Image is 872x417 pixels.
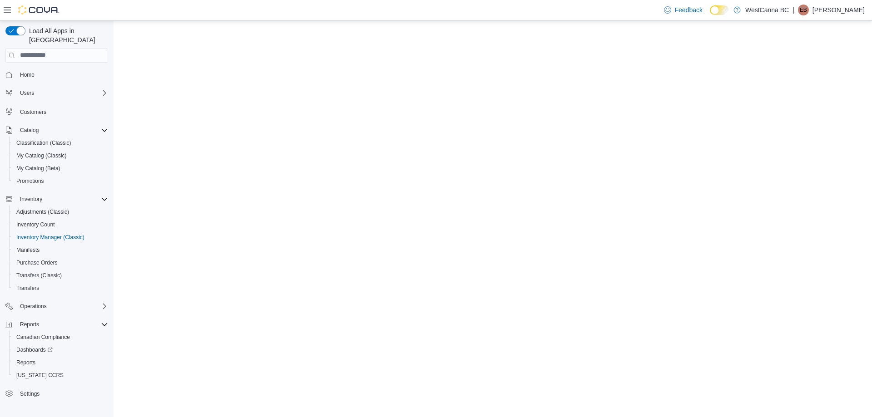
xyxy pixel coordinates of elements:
span: Operations [20,303,47,310]
span: My Catalog (Beta) [13,163,108,174]
span: Transfers (Classic) [16,272,62,279]
button: Customers [2,105,112,118]
button: Inventory Manager (Classic) [9,231,112,244]
span: Purchase Orders [16,259,58,266]
span: Operations [16,301,108,312]
span: Promotions [13,176,108,186]
button: My Catalog (Beta) [9,162,112,175]
span: Customers [20,108,46,116]
span: Customers [16,106,108,117]
button: Users [16,88,38,98]
span: My Catalog (Classic) [16,152,67,159]
span: Canadian Compliance [13,332,108,343]
a: Customers [16,107,50,118]
button: My Catalog (Classic) [9,149,112,162]
span: Users [16,88,108,98]
button: Operations [16,301,50,312]
a: Inventory Manager (Classic) [13,232,88,243]
button: Reports [9,356,112,369]
button: Users [2,87,112,99]
span: Manifests [13,245,108,255]
span: Manifests [16,246,40,254]
span: Home [20,71,35,78]
span: Adjustments (Classic) [16,208,69,216]
button: Adjustments (Classic) [9,206,112,218]
span: Transfers [16,285,39,292]
a: Inventory Count [13,219,59,230]
span: Catalog [16,125,108,136]
span: [US_STATE] CCRS [16,372,64,379]
a: Feedback [660,1,706,19]
img: Cova [18,5,59,15]
button: Reports [16,319,43,330]
span: Classification (Classic) [16,139,71,147]
a: My Catalog (Classic) [13,150,70,161]
span: Purchase Orders [13,257,108,268]
button: Catalog [16,125,42,136]
button: Manifests [9,244,112,256]
span: Catalog [20,127,39,134]
div: Elisabeth Bjornson [798,5,809,15]
button: Inventory [16,194,46,205]
span: Settings [20,390,40,397]
span: Inventory [16,194,108,205]
span: Promotions [16,177,44,185]
button: Inventory Count [9,218,112,231]
span: Reports [16,319,108,330]
a: Dashboards [9,343,112,356]
a: Adjustments (Classic) [13,206,73,217]
span: Settings [16,388,108,399]
span: Reports [16,359,35,366]
span: Adjustments (Classic) [13,206,108,217]
button: Classification (Classic) [9,137,112,149]
input: Dark Mode [710,5,729,15]
span: Washington CCRS [13,370,108,381]
span: Feedback [675,5,703,15]
span: My Catalog (Classic) [13,150,108,161]
span: Transfers [13,283,108,294]
a: Promotions [13,176,48,186]
span: Load All Apps in [GEOGRAPHIC_DATA] [25,26,108,44]
span: EB [800,5,807,15]
span: Dashboards [16,346,53,353]
button: Reports [2,318,112,331]
span: Reports [20,321,39,328]
a: Home [16,69,38,80]
span: Home [16,69,108,80]
a: Transfers [13,283,43,294]
a: Transfers (Classic) [13,270,65,281]
p: | [793,5,794,15]
a: Settings [16,388,43,399]
p: [PERSON_NAME] [813,5,865,15]
p: WestCanna BC [745,5,789,15]
button: Transfers (Classic) [9,269,112,282]
span: My Catalog (Beta) [16,165,60,172]
a: My Catalog (Beta) [13,163,64,174]
a: Classification (Classic) [13,137,75,148]
a: Purchase Orders [13,257,61,268]
span: Reports [13,357,108,368]
button: Inventory [2,193,112,206]
button: Canadian Compliance [9,331,112,343]
a: [US_STATE] CCRS [13,370,67,381]
span: Inventory [20,196,42,203]
a: Canadian Compliance [13,332,74,343]
span: Inventory Manager (Classic) [13,232,108,243]
a: Manifests [13,245,43,255]
button: Settings [2,387,112,400]
button: [US_STATE] CCRS [9,369,112,382]
button: Operations [2,300,112,313]
span: Canadian Compliance [16,334,70,341]
button: Catalog [2,124,112,137]
span: Transfers (Classic) [13,270,108,281]
span: Dashboards [13,344,108,355]
span: Inventory Manager (Classic) [16,234,84,241]
button: Purchase Orders [9,256,112,269]
button: Home [2,68,112,81]
button: Promotions [9,175,112,187]
a: Reports [13,357,39,368]
span: Inventory Count [13,219,108,230]
span: Inventory Count [16,221,55,228]
a: Dashboards [13,344,56,355]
